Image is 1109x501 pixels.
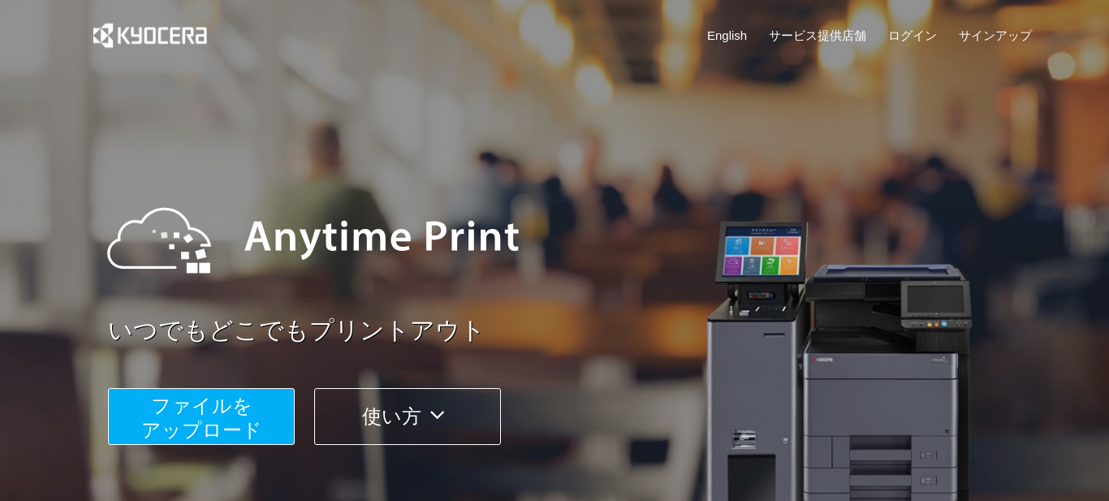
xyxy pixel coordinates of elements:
[769,27,866,44] a: サービス提供店舗
[707,27,747,44] a: English
[959,27,1032,44] a: サインアップ
[108,313,1042,348] a: いつでもどこでもプリントアウト
[888,27,937,44] a: ログイン
[314,388,501,445] button: 使い方
[108,388,295,445] button: ファイルを​​アップロード
[141,395,262,441] span: ファイルを ​​アップロード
